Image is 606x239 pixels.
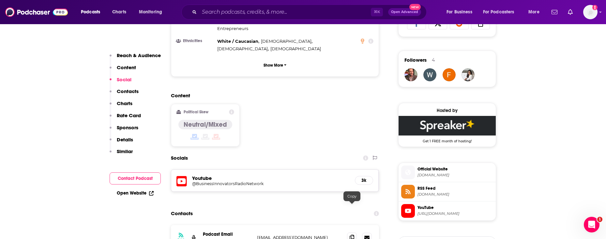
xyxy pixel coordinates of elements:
iframe: Intercom live chat [584,217,599,232]
button: Show profile menu [583,5,598,19]
a: Charts [108,7,130,17]
span: YouTube [417,205,493,211]
span: Podcasts [81,8,100,17]
button: open menu [524,7,548,17]
p: Charts [117,100,132,106]
img: Podchaser - Follow, Share and Rate Podcasts [5,6,68,18]
h5: @BusinessInnovatorsRadioNetwork [192,181,296,186]
button: Sponsors [110,124,138,136]
a: Spreaker Deal: Get 1 FREE month of hosting! [399,116,496,143]
p: Rate Card [117,112,141,119]
div: 4 [432,57,435,63]
p: Social [117,76,131,83]
button: Content [110,64,136,76]
h4: Neutral/Mixed [184,120,227,129]
p: Reach & Audience [117,52,161,58]
span: White / Caucasian [217,39,258,44]
span: ⌘ K [371,8,383,16]
p: Contacts [117,88,139,94]
svg: Add a profile image [592,5,598,10]
span: Charts [112,8,126,17]
span: [DEMOGRAPHIC_DATA] [261,39,311,44]
a: RSS Feed[DOMAIN_NAME] [401,185,493,199]
a: Show notifications dropdown [565,7,575,18]
img: User Profile [583,5,598,19]
img: Bluesradio62 [404,68,417,81]
h2: Political Skew [184,110,208,114]
span: Monitoring [139,8,162,17]
img: Spreaker Deal: Get 1 FREE month of hosting! [399,116,496,135]
span: businessinnovatorsradio.com [417,173,493,178]
span: Logged in as high10media [583,5,598,19]
button: open menu [76,7,109,17]
h5: 3k [360,178,368,183]
button: open menu [442,7,480,17]
img: folikmia [443,68,456,81]
span: [DEMOGRAPHIC_DATA] [270,46,321,51]
button: Reach & Audience [110,52,161,64]
button: Contacts [110,88,139,100]
span: For Podcasters [483,8,514,17]
button: Charts [110,100,132,112]
a: YouTube[URL][DOMAIN_NAME] [401,204,493,218]
span: Official Website [417,166,493,172]
div: Hosted by [399,108,496,113]
span: [DEMOGRAPHIC_DATA] [217,46,268,51]
button: open menu [134,7,171,17]
button: Open AdvancedNew [388,8,421,16]
h2: Socials [171,152,188,164]
div: Copy [343,191,360,201]
h2: Contacts [171,207,193,220]
p: Podcast Email [203,231,252,237]
span: Entrepreneurs [217,26,248,31]
span: Followers [404,57,427,63]
button: Social [110,76,131,88]
h3: Ethnicities [176,39,215,43]
button: Details [110,136,133,149]
span: Open Advanced [391,10,418,14]
a: Open Website [117,190,154,196]
img: weedloversusa [423,68,436,81]
span: , [217,45,269,53]
p: Details [117,136,133,143]
p: Show More [264,63,283,68]
span: For Business [447,8,472,17]
span: RSS Feed [417,185,493,191]
span: New [409,4,421,10]
button: Rate Card [110,112,141,124]
a: @BusinessInnovatorsRadioNetwork [192,181,350,186]
span: , [217,38,259,45]
span: , [261,38,312,45]
button: Similar [110,148,133,160]
p: Content [117,64,136,71]
a: Show notifications dropdown [549,7,560,18]
span: More [528,8,539,17]
input: Search podcasts, credits, & more... [199,7,371,17]
p: Similar [117,148,133,154]
span: https://www.youtube.com/@BusinessInnovatorsRadioNetwork [417,211,493,216]
img: Empoweredworth [462,68,475,81]
a: Official Website[DOMAIN_NAME] [401,166,493,179]
button: Show More [176,59,373,71]
h5: Youtube [192,175,350,181]
div: Search podcasts, credits, & more... [188,5,433,20]
span: 1 [597,217,602,222]
button: open menu [479,7,524,17]
span: spreaker.com [417,192,493,197]
span: Get 1 FREE month of hosting! [399,135,496,143]
p: Sponsors [117,124,138,131]
h2: Content [171,92,374,99]
button: Contact Podcast [110,172,161,184]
